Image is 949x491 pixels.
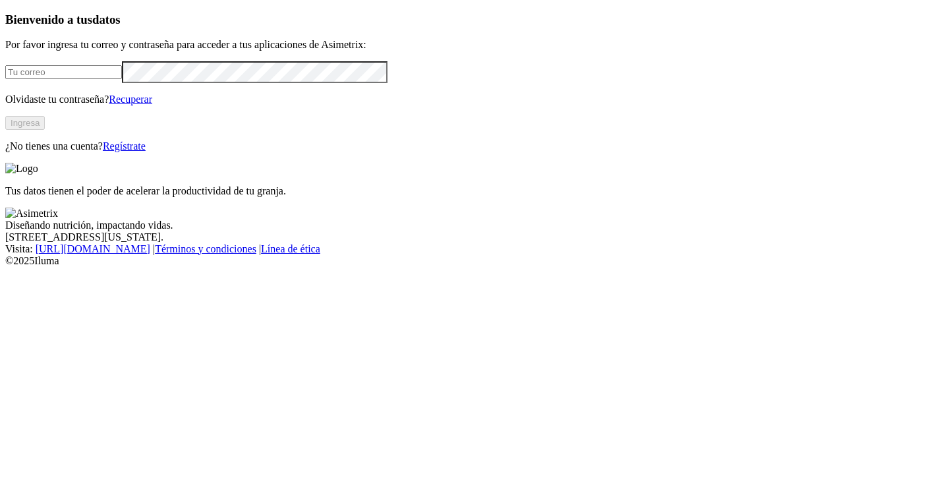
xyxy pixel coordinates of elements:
div: © 2025 Iluma [5,255,944,267]
a: Regístrate [103,140,146,152]
h3: Bienvenido a tus [5,13,944,27]
div: [STREET_ADDRESS][US_STATE]. [5,231,944,243]
a: Recuperar [109,94,152,105]
span: datos [92,13,121,26]
div: Diseñando nutrición, impactando vidas. [5,219,944,231]
div: Visita : | | [5,243,944,255]
button: Ingresa [5,116,45,130]
img: Asimetrix [5,208,58,219]
input: Tu correo [5,65,122,79]
a: Términos y condiciones [155,243,256,254]
p: Olvidaste tu contraseña? [5,94,944,105]
p: Por favor ingresa tu correo y contraseña para acceder a tus aplicaciones de Asimetrix: [5,39,944,51]
a: Línea de ética [261,243,320,254]
p: Tus datos tienen el poder de acelerar la productividad de tu granja. [5,185,944,197]
img: Logo [5,163,38,175]
a: [URL][DOMAIN_NAME] [36,243,150,254]
p: ¿No tienes una cuenta? [5,140,944,152]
